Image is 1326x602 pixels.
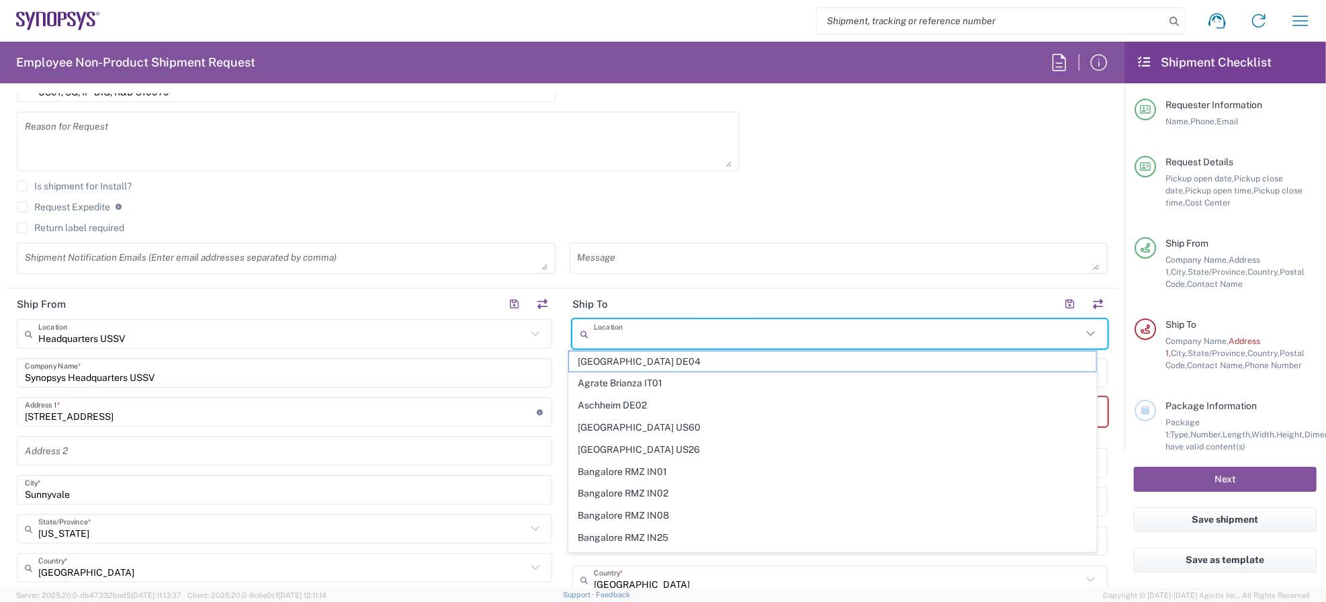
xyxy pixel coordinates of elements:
[563,591,596,599] a: Support
[17,298,66,311] h2: Ship From
[1247,267,1280,277] span: Country,
[1276,429,1305,439] span: Height,
[1134,548,1317,572] button: Save as template
[1188,267,1247,277] span: State/Province,
[1134,507,1317,532] button: Save shipment
[1165,157,1233,167] span: Request Details
[1247,348,1280,358] span: Country,
[569,527,1097,548] span: Bangalore RMZ IN25
[569,395,1097,416] span: Aschheim DE02
[1190,116,1217,126] span: Phone,
[1165,417,1200,439] span: Package 1:
[1245,360,1302,370] span: Phone Number
[16,591,181,599] span: Server: 2025.20.0-db47332bad5
[569,483,1097,504] span: Bangalore RMZ IN02
[17,181,132,191] label: Is shipment for Install?
[569,550,1097,570] span: Bangalore RMZ IN33
[1165,116,1190,126] span: Name,
[817,8,1165,34] input: Shipment, tracking or reference number
[1171,267,1188,277] span: City,
[1165,238,1208,249] span: Ship From
[1251,429,1276,439] span: Width,
[569,417,1097,438] span: [GEOGRAPHIC_DATA] US60
[17,222,124,233] label: Return label required
[1165,99,1262,110] span: Requester Information
[596,591,630,599] a: Feedback
[1217,116,1239,126] span: Email
[1185,198,1231,208] span: Cost Center
[1165,336,1229,346] span: Company Name,
[569,351,1097,372] span: [GEOGRAPHIC_DATA] DE04
[187,591,326,599] span: Client: 2025.20.0-8c6e0cf
[572,298,608,311] h2: Ship To
[1170,429,1190,439] span: Type,
[569,505,1097,526] span: Bangalore RMZ IN08
[278,591,326,599] span: [DATE] 12:11:14
[1187,360,1245,370] span: Contact Name,
[1171,348,1188,358] span: City,
[17,202,110,212] label: Request Expedite
[569,462,1097,482] span: Bangalore RMZ IN01
[1165,400,1257,411] span: Package Information
[1185,185,1253,196] span: Pickup open time,
[569,373,1097,394] span: Agrate Brianza IT01
[1187,279,1243,289] span: Contact Name
[1137,54,1272,71] h2: Shipment Checklist
[1165,255,1229,265] span: Company Name,
[1165,173,1234,183] span: Pickup open date,
[131,591,181,599] span: [DATE] 11:13:37
[1103,589,1310,601] span: Copyright © [DATE]-[DATE] Agistix Inc., All Rights Reserved
[16,54,255,71] h2: Employee Non-Product Shipment Request
[1134,467,1317,492] button: Next
[1223,429,1251,439] span: Length,
[569,439,1097,460] span: [GEOGRAPHIC_DATA] US26
[1190,429,1223,439] span: Number,
[1188,348,1247,358] span: State/Province,
[1165,319,1196,330] span: Ship To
